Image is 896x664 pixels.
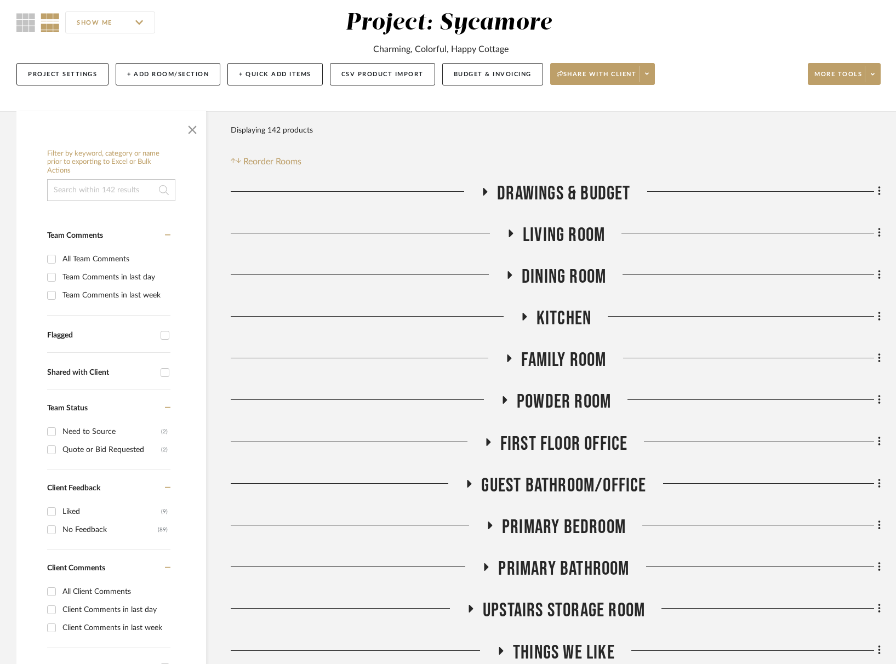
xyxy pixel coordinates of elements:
span: Reorder Rooms [243,155,301,168]
span: Kitchen [537,307,591,330]
button: Reorder Rooms [231,155,301,168]
span: Team Status [47,404,88,412]
span: Client Feedback [47,484,100,492]
button: More tools [808,63,881,85]
span: Primary Bathroom [498,557,629,581]
div: Displaying 142 products [231,119,313,141]
div: Project: Sycamore [345,12,552,35]
div: Client Comments in last day [62,601,168,619]
div: All Client Comments [62,583,168,600]
span: Share with client [557,70,637,87]
span: Living Room [523,224,605,247]
span: Drawings & Budget [497,182,630,205]
button: CSV Product Import [330,63,435,85]
button: Budget & Invoicing [442,63,543,85]
span: Primary Bedroom [502,516,626,539]
div: (89) [158,521,168,539]
div: Shared with Client [47,368,155,377]
span: More tools [814,70,862,87]
span: Family Room [521,348,606,372]
span: Team Comments [47,232,103,239]
span: Guest Bathroom/Office [481,474,646,497]
div: Need to Source [62,423,161,440]
button: Share with client [550,63,655,85]
div: Quote or Bid Requested [62,441,161,459]
input: Search within 142 results [47,179,175,201]
button: Close [181,117,203,139]
button: Project Settings [16,63,109,85]
div: Charming, Colorful, Happy Cottage [373,43,509,56]
div: (2) [161,423,168,440]
div: Liked [62,503,161,520]
button: + Quick Add Items [227,63,323,85]
div: (9) [161,503,168,520]
div: Team Comments in last day [62,268,168,286]
div: No Feedback [62,521,158,539]
h6: Filter by keyword, category or name prior to exporting to Excel or Bulk Actions [47,150,175,175]
div: All Team Comments [62,250,168,268]
span: Powder Room [517,390,611,414]
span: Dining Room [522,265,606,289]
div: Client Comments in last week [62,619,168,637]
span: Upstairs Storage Room [483,599,645,622]
span: Client Comments [47,564,105,572]
div: Flagged [47,331,155,340]
button: + Add Room/Section [116,63,220,85]
div: (2) [161,441,168,459]
span: First Floor Office [500,432,628,456]
div: Team Comments in last week [62,287,168,304]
